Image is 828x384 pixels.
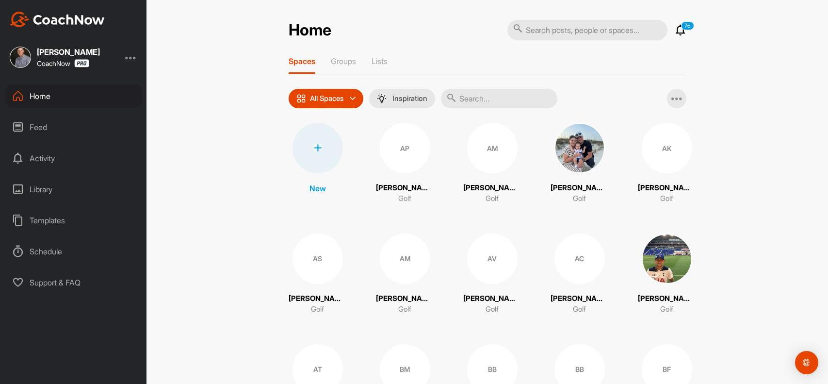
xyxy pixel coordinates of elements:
div: Activity [5,146,142,170]
input: Search posts, people or spaces... [507,20,667,40]
img: icon [296,94,306,103]
a: AC[PERSON_NAME]Golf [551,234,609,315]
p: All Spaces [310,95,344,102]
div: Library [5,177,142,201]
p: Golf [398,193,411,204]
img: square_4478c5ffea8f7d88dffe97ca3736e247.jpg [554,123,605,173]
p: New [309,183,326,194]
p: [PERSON_NAME] [551,293,609,304]
a: [PERSON_NAME]Golf [638,234,696,315]
a: AM[PERSON_NAME]Golf [376,234,434,315]
a: AK[PERSON_NAME]Golf [638,123,696,204]
div: Feed [5,115,142,139]
p: [PERSON_NAME] [463,183,521,194]
div: AP [380,123,430,173]
div: [PERSON_NAME] [37,48,100,56]
div: AM [380,234,430,284]
p: Golf [311,304,324,315]
a: AP[PERSON_NAME]Golf [376,123,434,204]
p: Lists [372,56,388,66]
p: [PERSON_NAME] [551,183,609,194]
div: AC [554,234,605,284]
p: [PERSON_NAME] [376,183,434,194]
p: [PERSON_NAME] [289,293,347,304]
a: AV[PERSON_NAME]Golf [463,234,521,315]
h2: Home [289,21,331,40]
div: Schedule [5,239,142,264]
p: Golf [660,304,673,315]
p: Golf [486,193,499,204]
p: Golf [660,193,673,204]
p: Spaces [289,56,315,66]
a: [PERSON_NAME]Golf [551,123,609,204]
div: Support & FAQ [5,270,142,295]
a: AS[PERSON_NAME]Golf [289,234,347,315]
p: Golf [573,304,586,315]
div: AM [467,123,518,173]
div: AV [467,234,518,284]
div: Open Intercom Messenger [795,351,818,374]
div: AK [642,123,692,173]
div: AS [292,234,343,284]
p: Golf [486,304,499,315]
p: Groups [331,56,356,66]
img: menuIcon [377,94,387,103]
div: Home [5,84,142,108]
p: 76 [681,21,694,30]
img: square_5f21283a4d88553eb21135f8194da61f.jpg [10,47,31,68]
p: Golf [398,304,411,315]
p: Golf [573,193,586,204]
p: Inspiration [392,95,427,102]
img: CoachNow Pro [74,59,89,67]
p: [PERSON_NAME] [638,183,696,194]
p: [PERSON_NAME] [463,293,521,304]
a: AM[PERSON_NAME]Golf [463,123,521,204]
img: square_39fd0d65c8f1443529b8ab86fd073361.jpg [642,234,692,284]
div: CoachNow [37,59,89,67]
p: [PERSON_NAME] [638,293,696,304]
p: [PERSON_NAME] [376,293,434,304]
input: Search... [441,89,557,108]
div: Templates [5,208,142,233]
img: CoachNow [10,12,105,27]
